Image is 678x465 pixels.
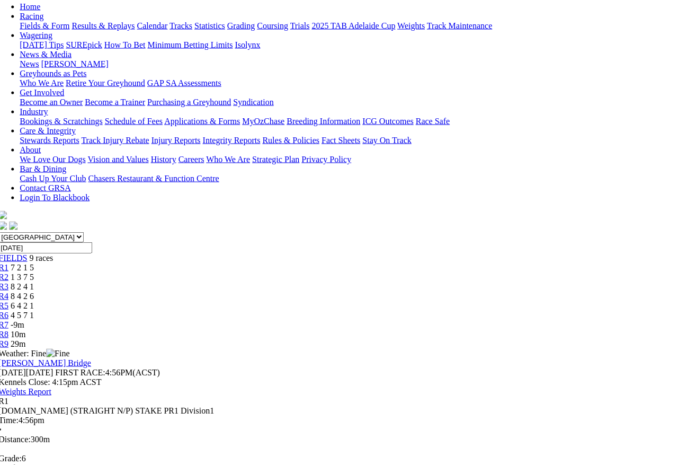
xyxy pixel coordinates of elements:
[20,117,102,126] a: Bookings & Scratchings
[11,282,34,291] span: 8 2 4 1
[20,107,48,116] a: Industry
[233,98,273,107] a: Syndication
[104,117,162,126] a: Schedule of Fees
[11,339,25,348] span: 29m
[194,21,225,30] a: Statistics
[257,21,288,30] a: Coursing
[147,40,233,49] a: Minimum Betting Limits
[262,136,319,145] a: Rules & Policies
[41,59,108,68] a: [PERSON_NAME]
[287,117,360,126] a: Breeding Information
[242,117,284,126] a: MyOzChase
[137,21,167,30] a: Calendar
[20,164,66,173] a: Bar & Dining
[20,155,85,164] a: We Love Our Dogs
[206,155,250,164] a: Who We Are
[85,98,145,107] a: Become a Trainer
[11,273,34,282] span: 1 3 7 5
[11,320,24,329] span: -9m
[20,193,90,202] a: Login To Blackbook
[20,136,668,145] div: Care & Integrity
[362,117,413,126] a: ICG Outcomes
[29,253,53,262] span: 9 races
[104,40,146,49] a: How To Bet
[290,21,309,30] a: Trials
[415,117,449,126] a: Race Safe
[427,21,492,30] a: Track Maintenance
[11,263,34,272] span: 7 2 1 5
[9,222,17,230] img: twitter.svg
[55,368,105,377] span: FIRST RACE:
[11,301,34,310] span: 6 4 2 1
[178,155,204,164] a: Careers
[72,21,135,30] a: Results & Replays
[20,78,64,87] a: Who We Are
[20,2,40,11] a: Home
[20,117,668,126] div: Industry
[151,136,200,145] a: Injury Reports
[235,40,260,49] a: Isolynx
[20,98,83,107] a: Become an Owner
[20,50,72,59] a: News & Media
[66,40,102,49] a: SUREpick
[88,174,219,183] a: Chasers Restaurant & Function Centre
[87,155,148,164] a: Vision and Values
[46,349,69,358] img: Fine
[20,145,41,154] a: About
[20,69,86,78] a: Greyhounds as Pets
[147,78,221,87] a: GAP SA Assessments
[81,136,149,145] a: Track Injury Rebate
[397,21,425,30] a: Weights
[150,155,176,164] a: History
[20,40,64,49] a: [DATE] Tips
[227,21,255,30] a: Grading
[362,136,411,145] a: Stay On Track
[20,174,86,183] a: Cash Up Your Club
[322,136,360,145] a: Fact Sheets
[169,21,192,30] a: Tracks
[66,78,145,87] a: Retire Your Greyhound
[20,21,69,30] a: Fields & Form
[20,88,64,97] a: Get Involved
[20,78,668,88] div: Greyhounds as Pets
[20,98,668,107] div: Get Involved
[20,59,39,68] a: News
[20,126,76,135] a: Care & Integrity
[20,136,79,145] a: Stewards Reports
[311,21,395,30] a: 2025 TAB Adelaide Cup
[20,12,43,21] a: Racing
[11,292,34,301] span: 8 4 2 6
[20,31,52,40] a: Wagering
[164,117,240,126] a: Applications & Forms
[301,155,351,164] a: Privacy Policy
[252,155,299,164] a: Strategic Plan
[11,330,25,339] span: 10m
[20,59,668,69] div: News & Media
[20,183,70,192] a: Contact GRSA
[202,136,260,145] a: Integrity Reports
[20,174,668,183] div: Bar & Dining
[11,311,34,320] span: 4 5 7 1
[20,40,668,50] div: Wagering
[55,368,160,377] span: 4:56PM(ACST)
[147,98,231,107] a: Purchasing a Greyhound
[20,155,668,164] div: About
[20,21,668,31] div: Racing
